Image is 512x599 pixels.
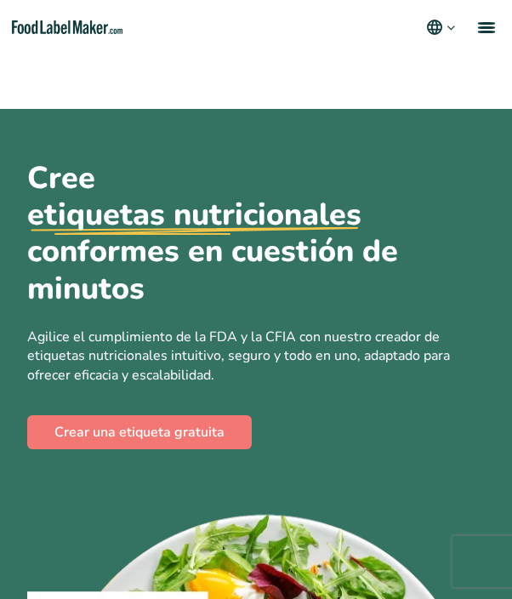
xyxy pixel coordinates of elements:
u: etiquetas nutricionales [27,197,361,233]
h1: Cree conformes en cuestión de minutos [27,109,401,307]
a: Food Label Maker homepage [12,20,122,35]
button: Change language [424,17,458,37]
span: Agilice el cumplimiento de la FDA y la CFIA con nuestro creador de etiquetas nutricionales intuit... [27,328,450,385]
a: Crear una etiqueta gratuita [27,415,252,449]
